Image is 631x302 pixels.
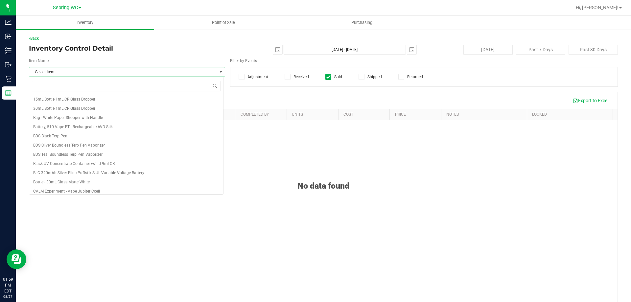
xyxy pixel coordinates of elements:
[342,20,381,26] span: Purchasing
[576,5,619,10] span: Hi, [PERSON_NAME]!
[5,61,12,68] inline-svg: Outbound
[569,95,613,106] button: Export to Excel
[154,16,292,30] a: Point of Sale
[29,36,39,41] a: Back
[217,67,225,77] span: select
[5,76,12,82] inline-svg: Retail
[395,112,406,117] a: Price
[446,112,459,117] a: Notes
[273,45,282,54] span: select
[5,19,12,26] inline-svg: Analytics
[239,74,268,80] label: Adjustment
[3,294,13,299] p: 08/27
[398,74,423,80] label: Returned
[241,112,269,117] a: Completed By
[53,5,78,11] span: Sebring WC
[29,45,225,52] h4: Inventory Control Detail
[29,58,49,64] label: Item Name
[5,33,12,40] inline-svg: Inbound
[343,112,353,117] a: Cost
[325,74,342,80] label: Sold
[516,45,565,55] button: Past 7 Days
[463,45,513,55] button: [DATE]
[292,112,303,117] a: Units
[5,90,12,96] inline-svg: Reports
[407,45,416,54] span: select
[285,74,309,80] label: Received
[29,67,217,77] span: Select Item
[3,276,13,294] p: 01:59 PM EDT
[532,112,547,117] a: Locked
[5,47,12,54] inline-svg: Inventory
[7,249,26,269] iframe: Resource center
[68,20,102,26] span: Inventory
[203,20,244,26] span: Point of Sale
[569,45,618,55] button: Past 30 Days
[230,58,257,64] label: Filter by Events
[292,16,431,30] a: Purchasing
[16,16,154,30] a: Inventory
[359,74,382,80] label: Shipped
[29,165,618,191] div: No data found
